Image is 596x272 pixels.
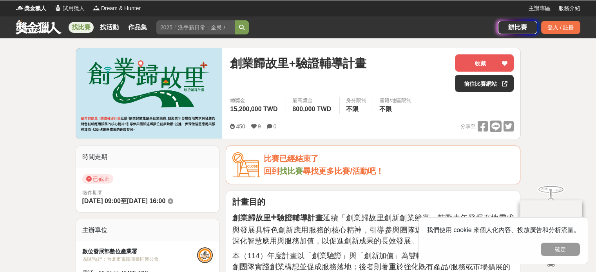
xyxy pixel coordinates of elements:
[232,197,265,207] strong: 計畫目的
[76,219,219,241] div: 主辦單位
[292,97,333,104] span: 最高獎金
[379,106,392,112] span: 不限
[230,97,279,104] span: 總獎金
[101,4,141,13] span: Dream & Hunter
[346,106,359,112] span: 不限
[82,190,103,196] span: 徵件期間
[264,167,279,175] span: 回到
[69,22,94,33] a: 找比賽
[54,4,62,12] img: Logo
[232,152,260,178] img: Icon
[92,4,100,12] img: Logo
[82,198,121,204] span: [DATE] 09:00
[97,22,122,33] a: 找活動
[279,167,303,175] a: 找比賽
[82,256,197,263] div: 協辦/執行： 台北市電腦商業同業公會
[292,106,331,112] span: 800,000 TWD
[455,54,514,72] button: 收藏
[529,4,551,13] a: 主辦專區
[24,4,46,13] span: 獎金獵人
[277,214,323,222] strong: 驗證輔導計畫
[264,152,514,165] div: 比賽已經結束了
[498,21,537,34] a: 辦比賽
[230,54,366,72] span: 創業歸故里+驗證輔導計畫
[92,4,141,13] a: LogoDream & Hunter
[82,247,197,256] div: 數位發展部數位產業署
[63,4,85,13] span: 試用獵人
[271,211,277,223] strong: +
[232,214,514,245] span: 延續「創業歸故里創新創業競賽」鼓勵青年發掘在地需求與發展具特色創新應用服務的核心精神，引導參與團隊返鄉數位創業紮根，並進一步深化智慧應用與服務加值，以促進創新成果的長效發展。
[460,121,476,132] span: 分享至
[16,4,46,13] a: Logo獎金獵人
[76,48,223,139] img: Cover Image
[258,123,261,130] span: 9
[54,4,85,13] a: Logo試用獵人
[236,123,245,130] span: 450
[346,97,366,104] div: 身分限制
[303,167,384,175] span: 尋找更多比賽/活動吧！
[558,4,580,13] a: 服務介紹
[125,22,150,33] a: 作品集
[82,174,113,184] span: 已截止
[379,97,411,104] div: 國籍/地區限制
[127,198,165,204] span: [DATE] 16:00
[156,20,235,34] input: 2025「洗手新日常：全民 ALL IN」洗手歌全台徵選
[541,21,580,34] div: 登入 / 註冊
[230,106,277,112] span: 15,200,000 TWD
[541,243,580,256] button: 確定
[455,75,514,92] a: 前往比賽網站
[232,214,271,222] strong: 創業歸故里
[121,198,127,204] span: 至
[427,227,580,233] span: 我們使用 cookie 來個人化內容、投放廣告和分析流量。
[16,4,24,12] img: Logo
[274,123,277,130] span: 0
[76,146,219,168] div: 時間走期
